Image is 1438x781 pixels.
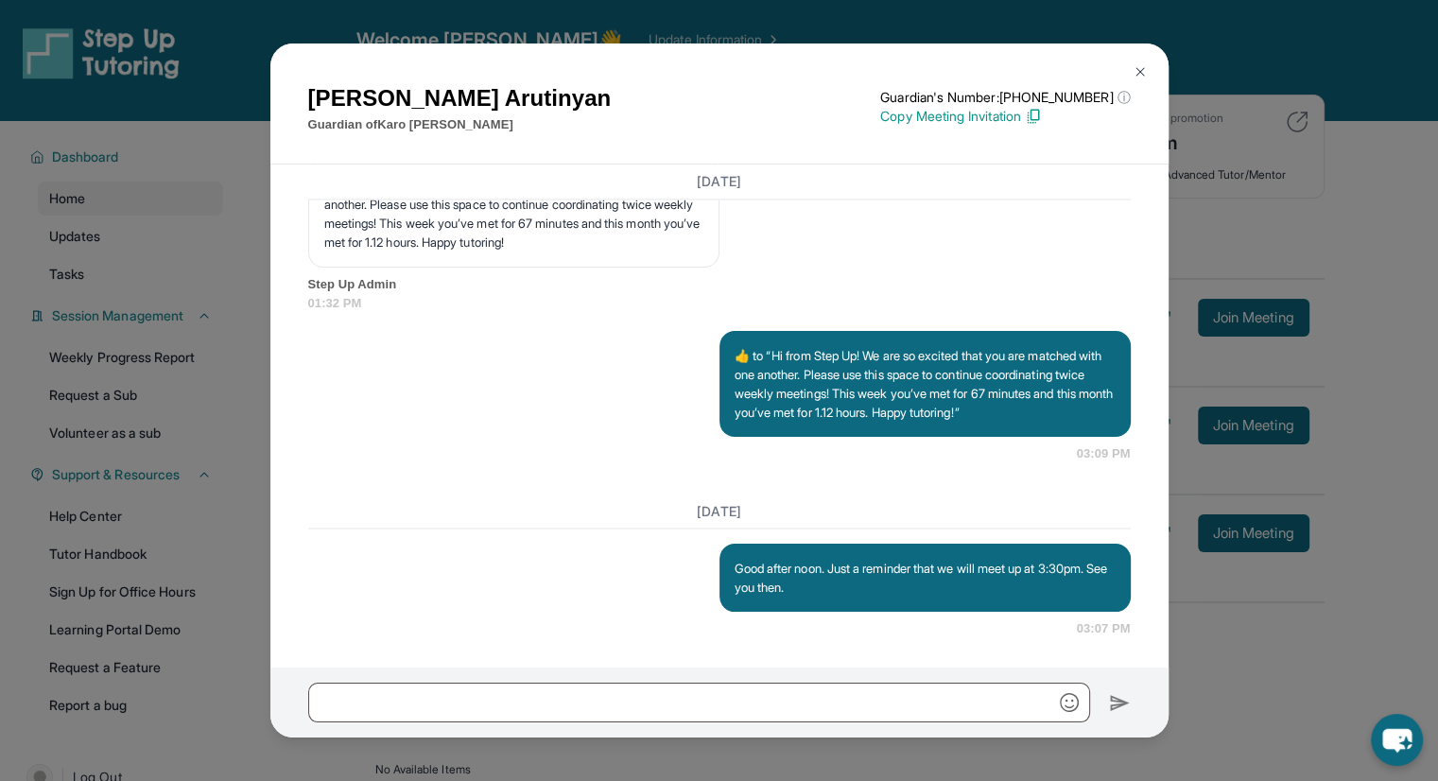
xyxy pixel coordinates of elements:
p: Guardian's Number: [PHONE_NUMBER] [880,88,1130,107]
p: Hi from Step Up! We are so excited that you are matched with one another. Please use this space t... [324,176,703,252]
p: Guardian of Karo [PERSON_NAME] [308,115,612,134]
span: ⓘ [1117,88,1130,107]
h3: [DATE] [308,172,1131,191]
button: chat-button [1371,714,1423,766]
span: 01:32 PM [308,294,1131,313]
p: Good after noon. Just a reminder that we will meet up at 3:30pm. See you then. [735,559,1116,597]
p: ​👍​ to “ Hi from Step Up! We are so excited that you are matched with one another. Please use thi... [735,346,1116,422]
span: 03:07 PM [1077,619,1131,638]
p: Copy Meeting Invitation [880,107,1130,126]
img: Send icon [1109,692,1131,715]
img: Emoji [1060,693,1079,712]
img: Copy Icon [1025,108,1042,125]
h3: [DATE] [308,501,1131,520]
span: Step Up Admin [308,275,1131,294]
img: Close Icon [1133,64,1148,79]
span: 03:09 PM [1077,444,1131,463]
h1: [PERSON_NAME] Arutinyan [308,81,612,115]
